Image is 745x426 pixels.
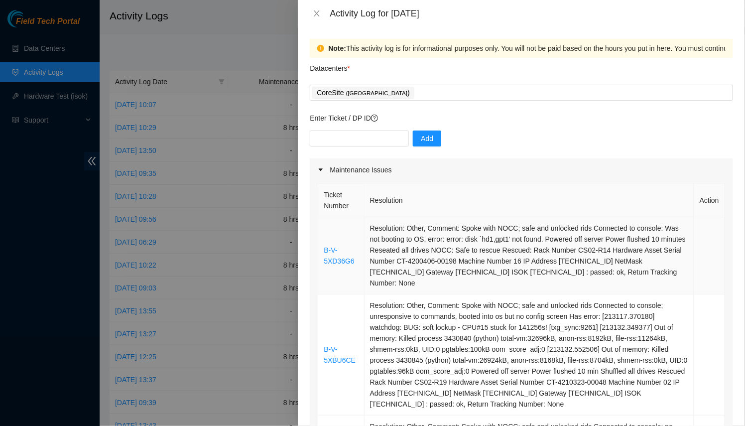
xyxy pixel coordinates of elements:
th: Ticket Number [318,184,364,217]
span: ( [GEOGRAPHIC_DATA] [346,90,408,96]
p: Enter Ticket / DP ID [310,113,733,124]
span: question-circle [371,115,378,122]
span: close [313,9,321,17]
th: Resolution [365,184,694,217]
div: Maintenance Issues [310,158,733,181]
p: CoreSite ) [317,87,410,99]
span: Add [421,133,433,144]
p: Datacenters [310,58,350,74]
div: Activity Log for [DATE] [330,8,733,19]
span: caret-right [318,167,324,173]
a: B-V-5XBU6CE [324,345,356,364]
span: exclamation-circle [317,45,324,52]
a: B-V-5XD36G6 [324,246,354,265]
button: Close [310,9,324,18]
button: Add [413,131,441,146]
strong: Note: [328,43,346,54]
th: Action [694,184,725,217]
td: Resolution: Other, Comment: Spoke with NOCC; safe and unlocked rids Connected to console: Was not... [365,217,694,294]
td: Resolution: Other, Comment: Spoke with NOCC; safe and unlocked rids Connected to console; unrespo... [365,294,694,416]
